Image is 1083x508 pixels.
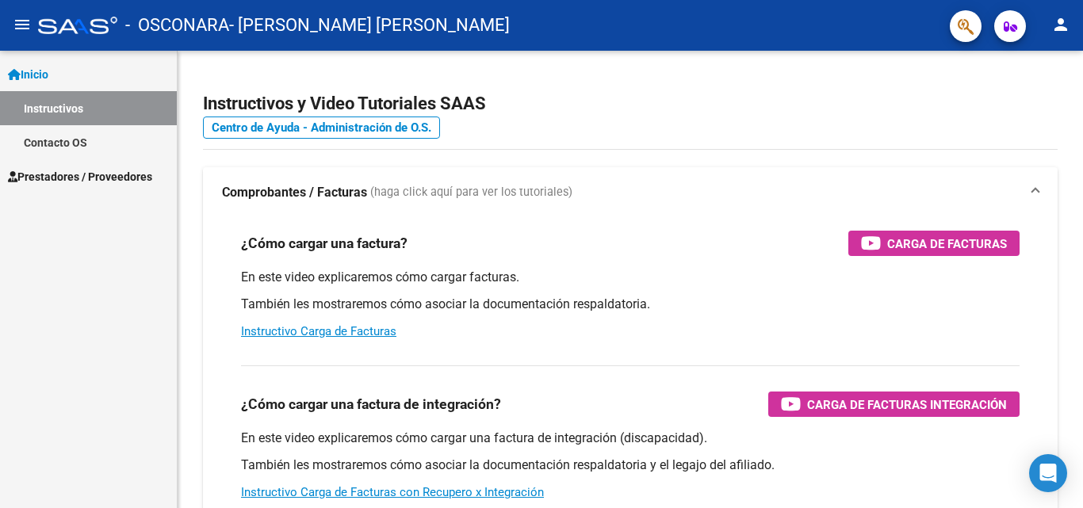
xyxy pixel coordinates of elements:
[241,430,1020,447] p: En este video explicaremos cómo cargar una factura de integración (discapacidad).
[229,8,510,43] span: - [PERSON_NAME] [PERSON_NAME]
[768,392,1020,417] button: Carga de Facturas Integración
[887,234,1007,254] span: Carga de Facturas
[241,269,1020,286] p: En este video explicaremos cómo cargar facturas.
[241,324,396,338] a: Instructivo Carga de Facturas
[807,395,1007,414] span: Carga de Facturas Integración
[241,393,501,415] h3: ¿Cómo cargar una factura de integración?
[241,296,1020,313] p: También les mostraremos cómo asociar la documentación respaldatoria.
[848,231,1020,256] button: Carga de Facturas
[203,167,1058,218] mat-expansion-panel-header: Comprobantes / Facturas (haga click aquí para ver los tutoriales)
[1051,15,1070,34] mat-icon: person
[203,89,1058,119] h2: Instructivos y Video Tutoriales SAAS
[203,116,440,139] a: Centro de Ayuda - Administración de O.S.
[1029,454,1067,492] div: Open Intercom Messenger
[241,485,544,499] a: Instructivo Carga de Facturas con Recupero x Integración
[222,184,367,201] strong: Comprobantes / Facturas
[8,66,48,83] span: Inicio
[241,232,408,254] h3: ¿Cómo cargar una factura?
[8,168,152,185] span: Prestadores / Proveedores
[13,15,32,34] mat-icon: menu
[370,184,572,201] span: (haga click aquí para ver los tutoriales)
[125,8,229,43] span: - OSCONARA
[241,456,1020,474] p: También les mostraremos cómo asociar la documentación respaldatoria y el legajo del afiliado.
